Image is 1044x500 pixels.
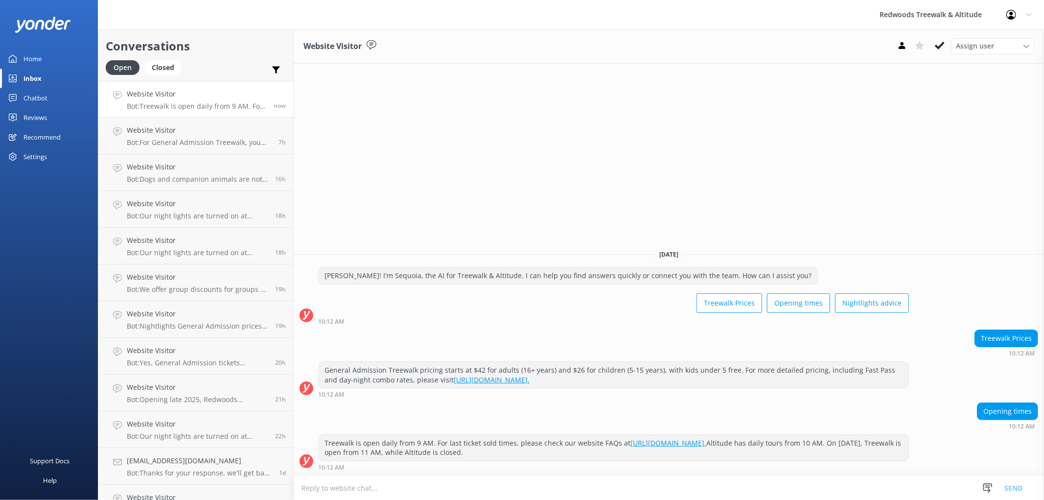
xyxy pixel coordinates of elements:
[951,38,1034,54] div: Assign User
[127,285,268,294] p: Bot: We offer group discounts for groups of more than 10 adults. Please contact us at [EMAIL_ADDR...
[127,358,268,367] p: Bot: Yes, General Admission tickets purchased online for the Treewalk are valid for up to 12 mont...
[127,455,272,466] h4: [EMAIL_ADDRESS][DOMAIN_NAME]
[275,175,286,183] span: Aug 26 2025 05:42pm (UTC +12:00) Pacific/Auckland
[318,319,344,325] strong: 10:12 AM
[275,212,286,220] span: Aug 26 2025 04:06pm (UTC +12:00) Pacific/Auckland
[127,309,268,319] h4: Website Visitor
[696,293,762,313] button: Treewalk Prices
[975,330,1038,347] div: Treewalk Prices
[977,403,1038,420] div: Opening times
[127,322,268,331] p: Bot: Nightlights General Admission prices start at $42 for adults (16+ years) and $26 for childre...
[127,248,268,257] p: Bot: Our night lights are turned on at sunset, and the night walk starts 20 minutes thereafter. W...
[98,264,293,301] a: Website VisitorBot:We offer group discounts for groups of more than 10 adults. Please contact us ...
[653,250,684,259] span: [DATE]
[98,375,293,411] a: Website VisitorBot:Opening late 2025, Redwoods Glowworms will be a new eco-tourism attraction by ...
[106,37,286,55] h2: Conversations
[23,69,42,88] div: Inbox
[127,175,268,184] p: Bot: Dogs and companion animals are not permitted on the Treewalk or Altitude due to safety conce...
[98,301,293,338] a: Website VisitorBot:Nightlights General Admission prices start at $42 for adults (16+ years) and $...
[127,395,268,404] p: Bot: Opening late 2025, Redwoods Glowworms will be a new eco-tourism attraction by Redwoods Treew...
[15,17,71,33] img: yonder-white-logo.png
[275,322,286,330] span: Aug 26 2025 02:50pm (UTC +12:00) Pacific/Auckland
[23,127,61,147] div: Recommend
[127,419,268,429] h4: Website Visitor
[30,451,70,471] div: Support Docs
[106,60,139,75] div: Open
[318,392,344,398] strong: 10:12 AM
[275,395,286,404] span: Aug 26 2025 12:59pm (UTC +12:00) Pacific/Auckland
[98,448,293,485] a: [EMAIL_ADDRESS][DOMAIN_NAME]Bot:Thanks for your response, we'll get back to you as soon as we can...
[835,293,909,313] button: Nightlights advice
[319,435,908,461] div: Treewalk is open daily from 9 AM. For last ticket sold times, please check our website FAQs at Al...
[278,138,286,146] span: Aug 27 2025 02:56am (UTC +12:00) Pacific/Auckland
[974,350,1038,357] div: Aug 27 2025 10:12am (UTC +12:00) Pacific/Auckland
[98,228,293,264] a: Website VisitorBot:Our night lights are turned on at sunset, and the night walk starts 20 minutes...
[318,391,909,398] div: Aug 27 2025 10:12am (UTC +12:00) Pacific/Auckland
[127,382,268,393] h4: Website Visitor
[454,375,530,384] a: [URL][DOMAIN_NAME].
[275,358,286,367] span: Aug 26 2025 01:54pm (UTC +12:00) Pacific/Auckland
[275,285,286,293] span: Aug 26 2025 02:50pm (UTC +12:00) Pacific/Auckland
[23,88,47,108] div: Chatbot
[98,191,293,228] a: Website VisitorBot:Our night lights are turned on at sunset, and the night walk starts 20 minutes...
[23,108,47,127] div: Reviews
[767,293,830,313] button: Opening times
[98,81,293,118] a: Website VisitorBot:Treewalk is open daily from 9 AM. For last ticket sold times, please check our...
[98,154,293,191] a: Website VisitorBot:Dogs and companion animals are not permitted on the Treewalk or Altitude due t...
[23,49,42,69] div: Home
[127,198,268,209] h4: Website Visitor
[127,138,271,147] p: Bot: For General Admission Treewalk, you can arrive anytime from opening, which is 9 AM. For nigh...
[127,272,268,283] h4: Website Visitor
[106,62,144,72] a: Open
[127,89,266,99] h4: Website Visitor
[98,338,293,375] a: Website VisitorBot:Yes, General Admission tickets purchased online for the Treewalk are valid for...
[127,125,271,136] h4: Website Visitor
[956,41,994,51] span: Assign user
[43,471,57,490] div: Help
[1009,351,1035,357] strong: 10:12 AM
[318,465,344,471] strong: 10:12 AM
[98,411,293,448] a: Website VisitorBot:Our night lights are turned on at sunset, and the night walk starts 20 minutes...
[127,235,268,246] h4: Website Visitor
[318,464,909,471] div: Aug 27 2025 10:12am (UTC +12:00) Pacific/Auckland
[319,362,908,388] div: General Admission Treewalk pricing starts at $42 for adults (16+ years) and $26 for children (5-1...
[279,469,286,477] span: Aug 26 2025 07:58am (UTC +12:00) Pacific/Auckland
[274,101,286,110] span: Aug 27 2025 10:12am (UTC +12:00) Pacific/Auckland
[319,267,817,284] div: [PERSON_NAME]! I'm Sequoia, the AI for Treewalk & Altitude. I can help you find answers quickly o...
[127,432,268,441] p: Bot: Our night lights are turned on at sunset, and the night walk starts 20 minutes thereafter. W...
[275,432,286,440] span: Aug 26 2025 12:13pm (UTC +12:00) Pacific/Auckland
[318,318,909,325] div: Aug 27 2025 10:12am (UTC +12:00) Pacific/Auckland
[1009,424,1035,429] strong: 10:12 AM
[127,345,268,356] h4: Website Visitor
[275,248,286,257] span: Aug 26 2025 03:52pm (UTC +12:00) Pacific/Auckland
[98,118,293,154] a: Website VisitorBot:For General Admission Treewalk, you can arrive anytime from opening, which is ...
[144,60,182,75] div: Closed
[630,438,706,448] a: [URL][DOMAIN_NAME].
[127,212,268,220] p: Bot: Our night lights are turned on at sunset, and the night walk starts 20 minutes thereafter. W...
[127,102,266,111] p: Bot: Treewalk is open daily from 9 AM. For last ticket sold times, please check our website FAQs ...
[127,162,268,172] h4: Website Visitor
[303,40,362,53] h3: Website Visitor
[127,469,272,477] p: Bot: Thanks for your response, we'll get back to you as soon as we can during opening hours.
[977,423,1038,429] div: Aug 27 2025 10:12am (UTC +12:00) Pacific/Auckland
[23,147,47,167] div: Settings
[144,62,186,72] a: Closed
